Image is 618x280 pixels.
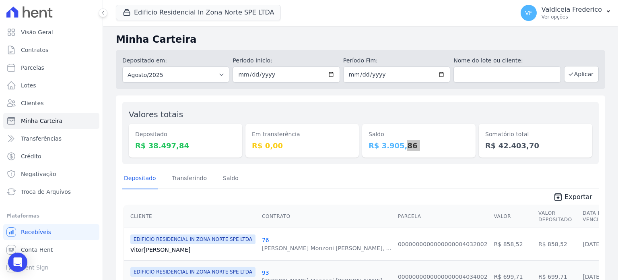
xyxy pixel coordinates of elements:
[130,246,255,254] a: Vitor[PERSON_NAME]
[485,140,586,151] dd: R$ 42.403,70
[3,95,99,111] a: Clientes
[21,46,48,54] span: Contratos
[453,56,560,65] label: Nome do lote ou cliente:
[3,60,99,76] a: Parcelas
[252,140,352,151] dd: R$ 0,00
[122,57,167,64] label: Depositado em:
[398,241,488,247] a: 0000000000000000004032002
[21,99,43,107] span: Clientes
[262,270,269,276] a: 93
[564,192,592,202] span: Exportar
[171,168,209,189] a: Transferindo
[3,42,99,58] a: Contratos
[21,135,62,143] span: Transferências
[3,166,99,182] a: Negativação
[135,140,236,151] dd: R$ 38.497,84
[6,211,96,221] div: Plataformas
[535,228,579,260] td: R$ 858,52
[259,205,395,228] th: Contrato
[116,5,281,20] button: Edificio Residencial In Zona Norte SPE LTDA
[252,130,352,139] dt: Em transferência
[553,192,563,202] i: unarchive
[3,224,99,240] a: Recebíveis
[491,205,535,228] th: Valor
[547,192,599,203] a: unarchive Exportar
[3,131,99,147] a: Transferências
[21,188,71,196] span: Troca de Arquivos
[21,152,41,160] span: Crédito
[122,168,158,189] a: Depositado
[525,10,532,16] span: VF
[395,205,491,228] th: Parcela
[262,237,269,243] a: 76
[583,241,602,247] a: [DATE]
[535,205,579,228] th: Valor Depositado
[21,28,53,36] span: Visão Geral
[221,168,240,189] a: Saldo
[369,130,469,139] dt: Saldo
[564,66,599,82] button: Aplicar
[21,170,56,178] span: Negativação
[3,242,99,258] a: Conta Hent
[130,267,255,277] span: EDIFICIO RESIDENCIAL IN ZONA NORTE SPE LTDA
[491,228,535,260] td: R$ 858,52
[3,184,99,200] a: Troca de Arquivos
[21,64,44,72] span: Parcelas
[3,24,99,40] a: Visão Geral
[3,148,99,164] a: Crédito
[233,56,340,65] label: Período Inicío:
[398,274,488,280] a: 0000000000000000004034002
[369,140,469,151] dd: R$ 3.905,86
[262,244,391,252] div: [PERSON_NAME] Monzoni [PERSON_NAME], ...
[542,14,602,20] p: Ver opções
[3,77,99,93] a: Lotes
[485,130,586,139] dt: Somatório total
[8,253,27,272] div: Open Intercom Messenger
[21,246,53,254] span: Conta Hent
[21,228,51,236] span: Recebíveis
[343,56,450,65] label: Período Fim:
[21,117,62,125] span: Minha Carteira
[116,32,605,47] h2: Minha Carteira
[3,113,99,129] a: Minha Carteira
[124,205,259,228] th: Cliente
[542,6,602,14] p: Valdiceia Frederico
[130,234,255,244] span: EDIFICIO RESIDENCIAL IN ZONA NORTE SPE LTDA
[135,130,236,139] dt: Depositado
[514,2,618,24] button: VF Valdiceia Frederico Ver opções
[583,274,602,280] a: [DATE]
[129,110,183,119] label: Valores totais
[21,81,36,89] span: Lotes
